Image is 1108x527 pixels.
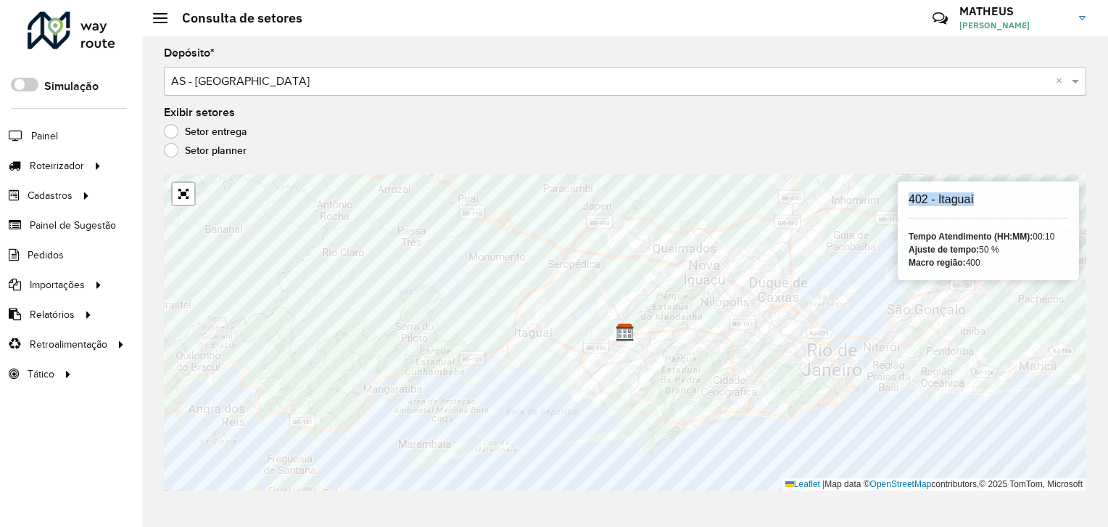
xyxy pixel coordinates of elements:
div: 50 % [909,243,1068,256]
span: Roteirizador [30,158,84,173]
strong: Macro região: [909,258,966,268]
strong: Ajuste de tempo: [909,245,979,255]
a: OpenStreetMap [870,479,932,489]
h2: Consulta de setores [168,10,302,26]
label: Simulação [44,78,99,95]
div: Map data © contributors,© 2025 TomTom, Microsoft [782,478,1086,491]
a: Leaflet [785,479,820,489]
div: 00:10 [909,230,1068,243]
strong: Tempo Atendimento (HH:MM): [909,232,1033,242]
span: [PERSON_NAME] [959,19,1068,32]
h3: MATHEUS [959,4,1068,18]
label: Setor planner [164,143,247,158]
span: Painel de Sugestão [30,218,116,233]
span: Cadastros [28,188,73,203]
span: Importações [30,277,85,293]
label: Setor entrega [164,124,247,139]
a: Contato Rápido [925,3,956,34]
span: Tático [28,367,54,382]
label: Exibir setores [164,104,235,121]
div: 400 [909,256,1068,269]
span: | [822,479,824,489]
h6: 402 - Itaguaí [909,192,1068,206]
span: Pedidos [28,248,64,263]
span: Relatórios [30,307,75,322]
span: Clear all [1056,73,1068,90]
span: Painel [31,128,58,144]
a: Abrir mapa em tela cheia [173,183,194,205]
span: Retroalimentação [30,337,107,352]
label: Depósito [164,44,215,62]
